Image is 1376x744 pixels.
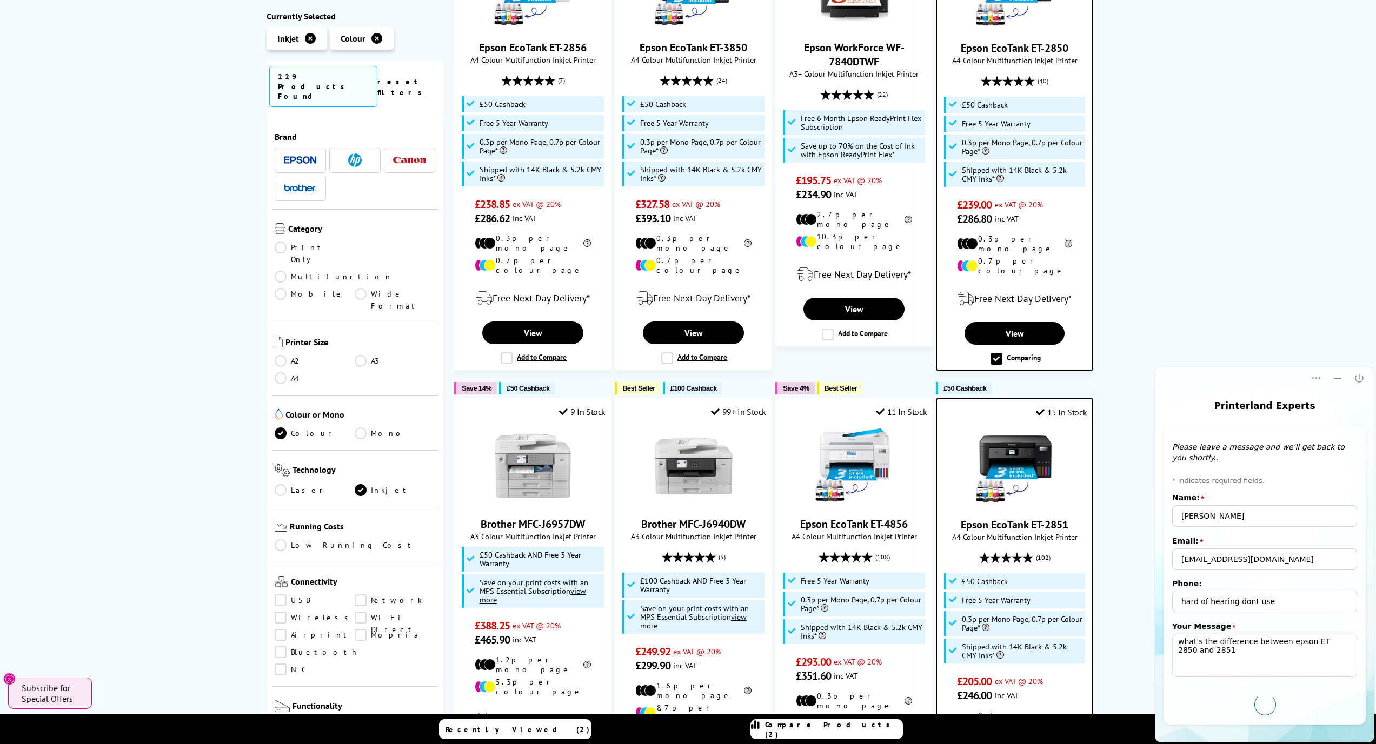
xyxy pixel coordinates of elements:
[275,577,288,587] img: Connectivity
[275,337,283,347] img: Printer Size
[796,691,912,711] li: 0.3p per mono page
[957,198,992,212] span: £239.00
[285,337,436,350] span: Printer Size
[480,551,602,568] span: £50 Cashback AND Free 3 Year Warranty
[796,173,831,187] span: £195.75
[661,352,727,364] label: Add to Compare
[355,288,435,312] a: Wide Format
[640,119,709,128] span: Free 5 Year Warranty
[942,532,1087,542] span: A4 Colour Multifunction Inkjet Printer
[804,41,905,69] a: Epson WorkForce WF-7840DTWF
[3,673,16,685] button: Close
[293,701,436,715] span: Functionality
[338,153,371,167] a: HP
[475,211,510,225] span: £286.62
[275,647,359,659] a: Bluetooth
[801,595,923,613] span: 0.3p per Mono Page, 0.7p per Colour Page*
[284,182,316,195] a: Brother
[640,165,762,183] span: Shipped with 14K Black & 5.2k CMY Inks*
[672,199,720,209] span: ex VAT @ 20%
[493,21,574,32] a: Epson EcoTank ET-2856
[796,655,831,669] span: £293.00
[801,577,869,585] span: Free 5 Year Warranty
[796,210,912,229] li: 2.7p per mono page
[750,719,903,739] a: Compare Products (2)
[796,187,831,202] span: £234.90
[875,547,890,567] span: (108)
[670,384,717,392] span: £100 Cashback
[513,634,536,645] span: inc VAT
[480,119,548,128] span: Free 5 Year Warranty
[493,425,574,506] img: Brother MFC-J6957DW
[962,596,1031,605] span: Free 5 Year Warranty
[355,595,435,607] a: Network
[765,720,902,739] span: Compare Products (2)
[284,184,316,192] img: Brother
[480,577,588,605] span: Save on your print costs with an MPS Essential Subscription
[275,223,285,234] img: Category
[275,409,283,420] img: Colour or Mono
[355,612,435,624] a: Wi-Fi Direct
[499,382,555,394] button: £50 Cashback
[801,142,923,159] span: Save up to 70% on the Cost of Ink with Epson ReadyPrint Flex*
[635,233,752,253] li: 0.3p per mono page
[814,425,895,506] img: Epson EcoTank ET-4856
[974,22,1055,32] a: Epson EcoTank ET-2850
[22,682,81,704] span: Subscribe for Special Offers
[621,531,766,541] span: A3 Colour Multifunction Inkjet Printer
[957,688,992,702] span: £246.00
[275,242,355,265] a: Print Only
[482,321,583,344] a: View
[653,498,734,508] a: Brother MFC-J6940DW
[291,577,436,589] span: Connectivity
[284,153,316,167] a: Epson
[781,259,927,290] div: modal_delivery
[942,55,1087,65] span: A4 Colour Multifunction Inkjet Printer
[513,199,561,209] span: ex VAT @ 20%
[641,517,746,531] a: Brother MFC-J6940DW
[475,233,591,253] li: 0.3p per mono page
[995,690,1019,700] span: inc VAT
[814,21,895,32] a: Epson WorkForce WF-7840DTWF
[974,426,1055,507] img: Epson EcoTank ET-2851
[393,153,426,167] a: Canon
[814,498,895,508] a: Epson EcoTank ET-4856
[615,382,661,394] button: Best Seller
[653,425,734,506] img: Brother MFC-J6940DW
[460,705,606,735] div: modal_delivery
[275,540,436,552] a: Low Running Cost
[775,382,814,394] button: Save 4%
[803,298,904,320] a: View
[995,213,1019,224] span: inc VAT
[635,659,670,673] span: £299.90
[275,271,393,283] a: Multifunction
[962,100,1008,109] span: £50 Cashback
[783,384,809,392] span: Save 4%
[275,595,355,607] a: USB
[475,256,591,275] li: 0.7p per colour page
[643,321,743,344] a: View
[446,725,590,734] span: Recently Viewed (2)
[481,517,585,531] a: Brother MFC-J6957DW
[962,577,1008,586] span: £50 Cashback
[801,623,923,640] span: Shipped with 14K Black & 5.2k CMY Inks*
[507,384,549,392] span: £50 Cashback
[962,138,1083,156] span: 0.3p per Mono Page, 0.7p per Colour Page*
[1036,547,1051,568] span: (102)
[673,660,697,671] span: inc VAT
[480,165,602,183] span: Shipped with 14K Black & 5.2k CMY Inks*
[957,711,1073,730] li: 0.3p per mono page
[275,521,288,532] img: Running Costs
[962,119,1031,128] span: Free 5 Year Warranty
[640,577,762,594] span: £100 Cashback AND Free 3 Year Warranty
[876,406,927,417] div: 11 In Stock
[640,41,747,55] a: Epson EcoTank ET-3850
[991,353,1041,365] label: Comparing
[275,612,355,624] a: Wireless
[635,256,752,275] li: 0.7p per colour page
[711,406,766,417] div: 99+ In Stock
